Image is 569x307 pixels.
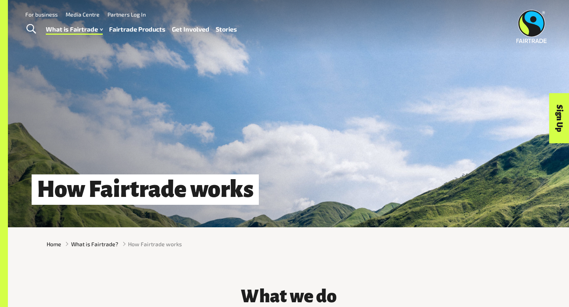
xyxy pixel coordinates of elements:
[66,11,100,18] a: Media Centre
[172,24,209,35] a: Get Involved
[21,19,41,39] a: Toggle Search
[107,11,146,18] a: Partners Log In
[32,174,259,205] h1: How Fairtrade works
[128,240,182,248] span: How Fairtrade works
[516,10,547,43] img: Fairtrade Australia New Zealand logo
[25,11,58,18] a: For business
[47,240,61,248] a: Home
[216,24,237,35] a: Stories
[71,240,118,248] a: What is Fairtrade?
[46,24,103,35] a: What is Fairtrade
[170,286,407,306] h3: What we do
[109,24,166,35] a: Fairtrade Products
